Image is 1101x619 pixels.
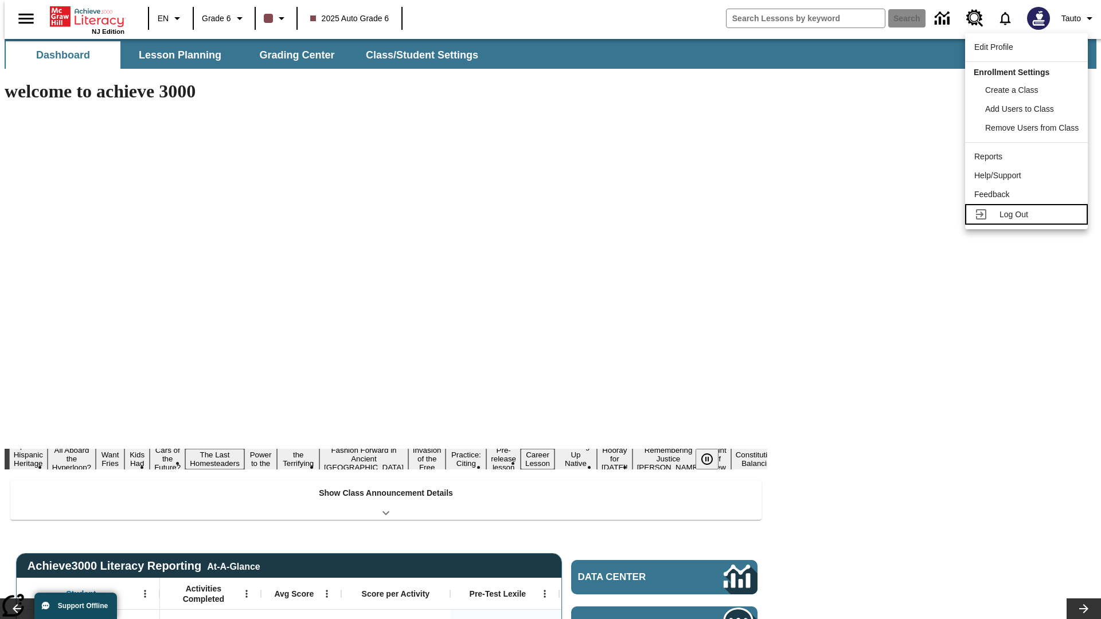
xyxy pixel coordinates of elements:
span: Enrollment Settings [974,68,1049,77]
span: Reports [974,152,1002,161]
span: Log Out [1000,210,1028,219]
span: Edit Profile [974,42,1013,52]
span: Help/Support [974,171,1021,180]
span: Feedback [974,190,1009,199]
span: Remove Users from Class [985,123,1079,132]
span: Create a Class [985,85,1038,95]
span: Add Users to Class [985,104,1054,113]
